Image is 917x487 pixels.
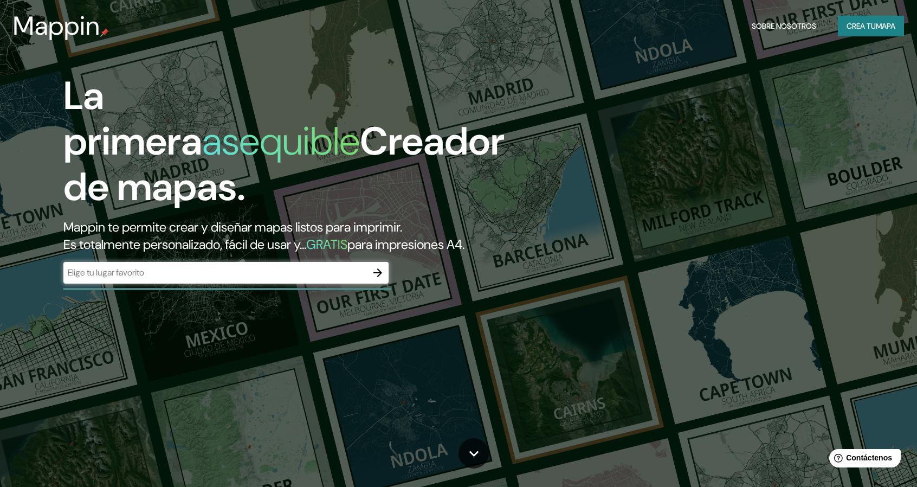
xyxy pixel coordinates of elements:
[821,445,905,475] iframe: Lanzador de widgets de ayuda
[100,28,109,37] img: pin de mapeo
[847,21,876,31] font: Crea tu
[13,9,100,43] font: Mappin
[306,236,347,253] font: GRATIS
[876,21,895,31] font: mapa
[63,116,505,212] font: Creador de mapas.
[63,236,306,253] font: Es totalmente personalizado, fácil de usar y...
[347,236,464,253] font: para impresiones A4.
[63,219,402,235] font: Mappin te permite crear y diseñar mapas listos para imprimir.
[202,116,360,166] font: asequible
[747,16,821,36] button: Sobre nosotros
[63,71,202,166] font: La primera
[752,21,816,31] font: Sobre nosotros
[63,266,367,279] input: Elige tu lugar favorito
[838,16,904,36] button: Crea tumapa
